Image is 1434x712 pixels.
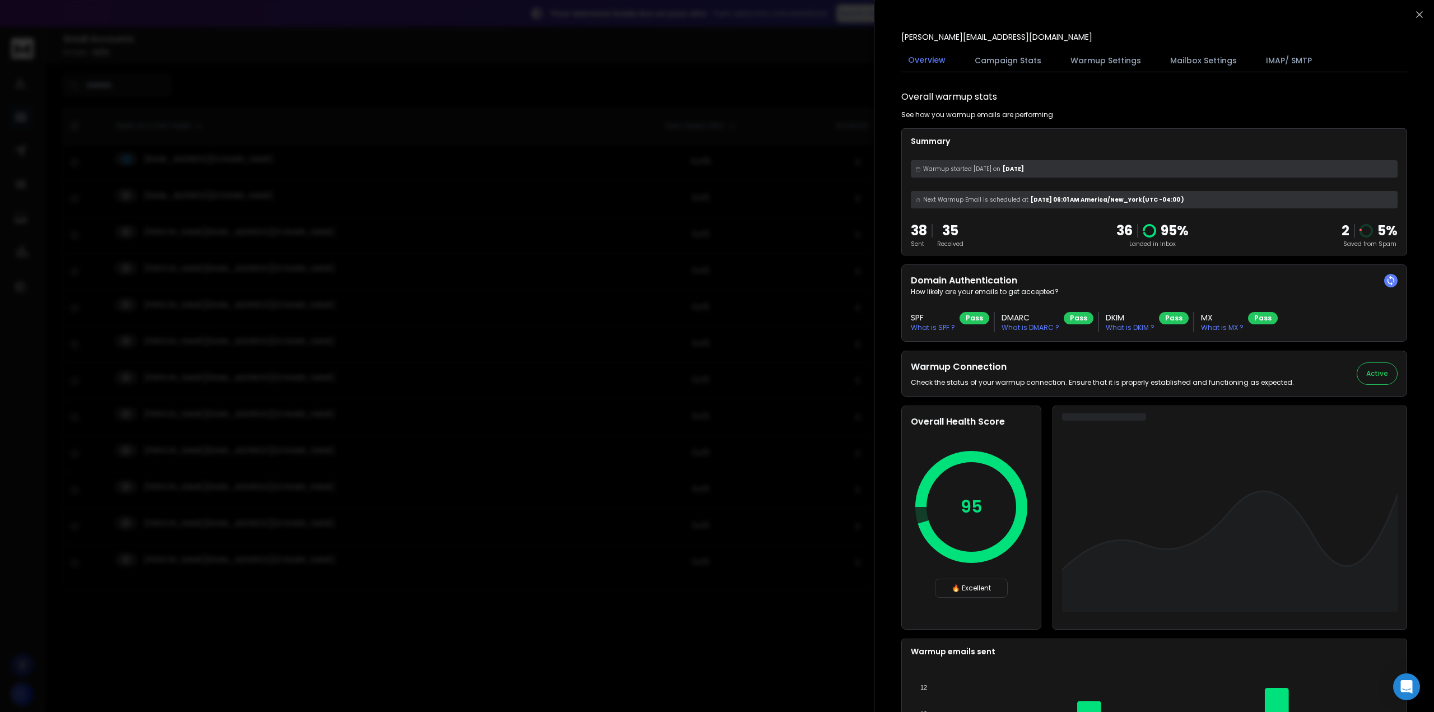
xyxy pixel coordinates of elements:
div: Pass [1064,312,1093,324]
div: Pass [1248,312,1278,324]
div: 🔥 Excellent [935,579,1008,598]
p: 5 % [1377,222,1398,240]
p: How likely are your emails to get accepted? [911,287,1398,296]
h1: Overall warmup stats [901,90,997,104]
p: What is DKIM ? [1106,323,1154,332]
p: 38 [911,222,927,240]
div: [DATE] 06:01 AM America/New_York (UTC -04:00 ) [911,191,1398,208]
h2: Domain Authentication [911,274,1398,287]
p: [PERSON_NAME][EMAIL_ADDRESS][DOMAIN_NAME] [901,31,1092,43]
h2: Warmup Connection [911,360,1294,374]
p: Received [937,240,963,248]
p: What is MX ? [1201,323,1244,332]
div: [DATE] [911,160,1398,178]
p: What is DMARC ? [1002,323,1059,332]
strong: 2 [1342,221,1349,240]
p: Warmup emails sent [911,646,1398,657]
p: 35 [937,222,963,240]
button: Active [1357,362,1398,385]
span: Next Warmup Email is scheduled at [923,196,1028,204]
h2: Overall Health Score [911,415,1032,429]
p: 95 % [1161,222,1189,240]
p: Check the status of your warmup connection. Ensure that it is properly established and functionin... [911,378,1294,387]
p: What is SPF ? [911,323,955,332]
p: 36 [1116,222,1133,240]
span: Warmup started [DATE] on [923,165,1000,173]
h3: DKIM [1106,312,1154,323]
h3: MX [1201,312,1244,323]
h3: DMARC [1002,312,1059,323]
p: Sent [911,240,927,248]
button: Campaign Stats [968,48,1048,73]
div: Open Intercom Messenger [1393,673,1420,700]
p: Landed in Inbox [1116,240,1189,248]
p: 95 [961,497,983,517]
button: Overview [901,48,952,73]
button: Warmup Settings [1064,48,1148,73]
div: Pass [960,312,989,324]
button: Mailbox Settings [1163,48,1244,73]
p: Summary [911,136,1398,147]
div: Pass [1159,312,1189,324]
tspan: 12 [920,684,927,691]
button: IMAP/ SMTP [1259,48,1319,73]
p: See how you warmup emails are performing [901,110,1053,119]
p: Saved from Spam [1342,240,1398,248]
h3: SPF [911,312,955,323]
